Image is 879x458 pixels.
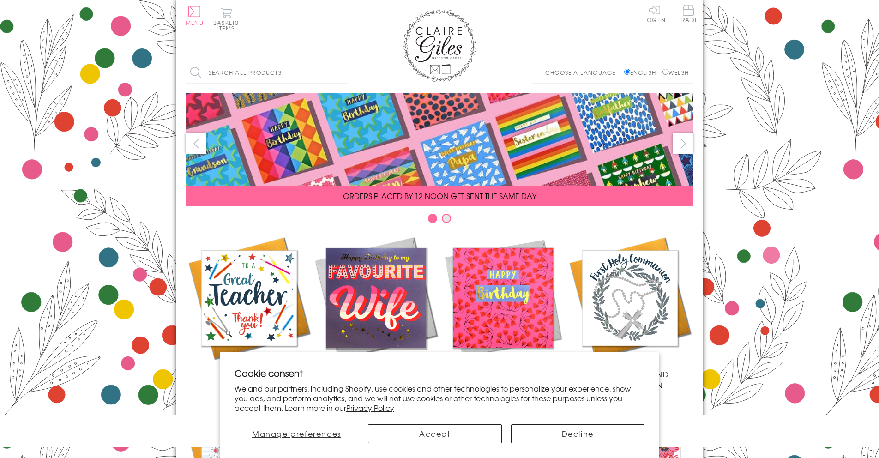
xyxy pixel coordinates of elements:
[235,384,644,412] p: We and our partners, including Shopify, use cookies and other technologies to personalize your ex...
[186,6,204,25] button: Menu
[213,7,239,31] button: Basket0 items
[679,5,698,23] span: Trade
[186,133,206,154] button: prev
[428,214,437,223] button: Carousel Page 1 (Current Slide)
[673,133,693,154] button: next
[662,68,689,77] label: Welsh
[343,190,536,201] span: ORDERS PLACED BY 12 NOON GET SENT THE SAME DAY
[566,235,693,391] a: Communion and Confirmation
[368,424,502,443] button: Accept
[338,62,347,83] input: Search
[403,9,476,82] img: Claire Giles Greetings Cards
[624,68,661,77] label: English
[235,424,359,443] button: Manage preferences
[679,5,698,24] a: Trade
[313,235,439,380] a: New Releases
[545,68,622,77] p: Choose a language:
[439,235,566,380] a: Birthdays
[186,62,347,83] input: Search all products
[511,424,645,443] button: Decline
[217,18,239,32] span: 0 items
[186,18,204,27] span: Menu
[644,5,666,23] a: Log In
[624,69,630,75] input: English
[186,213,693,228] div: Carousel Pagination
[252,428,341,439] span: Manage preferences
[346,402,394,413] a: Privacy Policy
[442,214,451,223] button: Carousel Page 2
[235,367,644,380] h2: Cookie consent
[186,235,313,380] a: Academic
[662,69,668,75] input: Welsh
